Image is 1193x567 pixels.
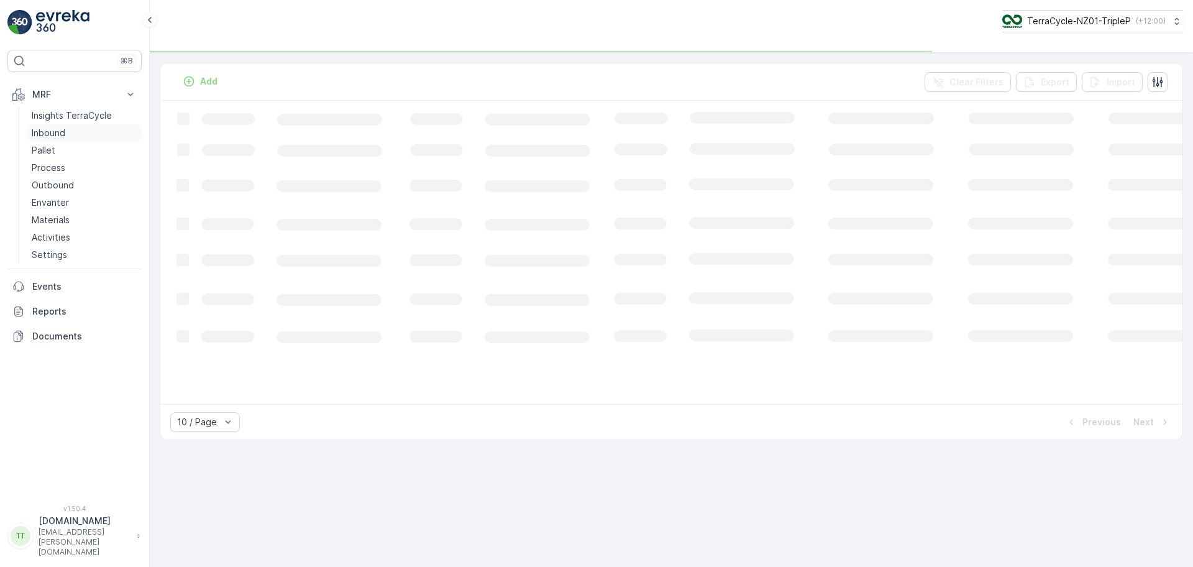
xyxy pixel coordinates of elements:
p: Export [1041,76,1069,88]
a: Outbound [27,177,142,194]
img: logo [7,10,32,35]
p: Inbound [32,127,65,139]
button: Export [1016,72,1077,92]
p: ⌘B [121,56,133,66]
button: Import [1082,72,1143,92]
a: Process [27,159,142,177]
button: TerraCycle-NZ01-TripleP(+12:00) [1002,10,1183,32]
img: TC_7kpGtVS.png [1002,14,1022,28]
div: TT [11,526,30,546]
span: v 1.50.4 [7,505,142,512]
p: Process [32,162,65,174]
a: Documents [7,324,142,349]
p: Previous [1082,416,1121,428]
p: Next [1133,416,1154,428]
a: Envanter [27,194,142,211]
button: Clear Filters [925,72,1011,92]
a: Events [7,274,142,299]
button: MRF [7,82,142,107]
button: Next [1132,415,1172,430]
p: Pallet [32,144,55,157]
p: Materials [32,214,70,226]
a: Settings [27,246,142,264]
p: ( +12:00 ) [1136,16,1166,26]
img: logo_light-DOdMpM7g.png [36,10,89,35]
p: Activities [32,231,70,244]
a: Materials [27,211,142,229]
p: Events [32,280,137,293]
p: [EMAIL_ADDRESS][PERSON_NAME][DOMAIN_NAME] [39,527,130,557]
p: TerraCycle-NZ01-TripleP [1027,15,1131,27]
p: Insights TerraCycle [32,109,112,122]
button: Add [178,74,222,89]
p: [DOMAIN_NAME] [39,515,130,527]
a: Activities [27,229,142,246]
p: Import [1107,76,1135,88]
p: Outbound [32,179,74,191]
p: Reports [32,305,137,318]
a: Reports [7,299,142,324]
a: Insights TerraCycle [27,107,142,124]
p: Settings [32,249,67,261]
button: Previous [1064,415,1122,430]
p: Documents [32,330,137,343]
p: Add [200,75,217,88]
p: Envanter [32,196,69,209]
a: Inbound [27,124,142,142]
p: Clear Filters [949,76,1003,88]
button: TT[DOMAIN_NAME][EMAIL_ADDRESS][PERSON_NAME][DOMAIN_NAME] [7,515,142,557]
a: Pallet [27,142,142,159]
p: MRF [32,88,117,101]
